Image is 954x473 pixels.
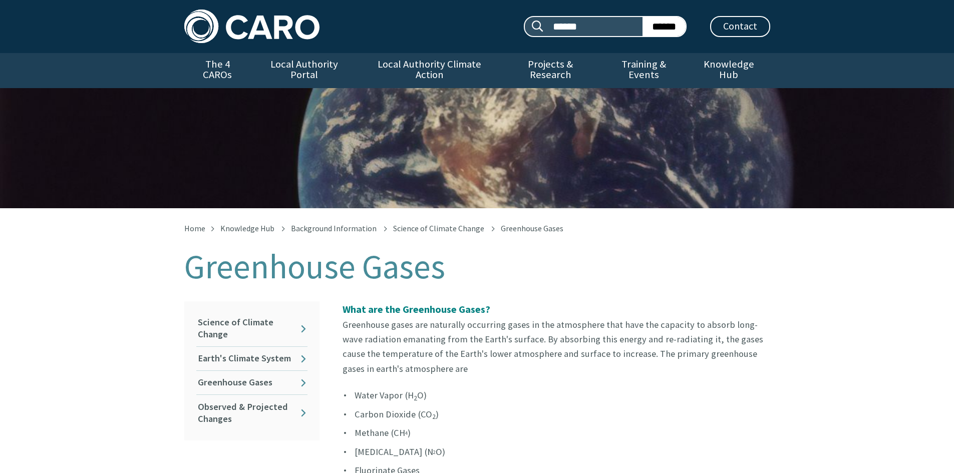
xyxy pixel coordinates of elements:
[432,412,436,421] sub: 2
[501,223,563,233] span: Greenhouse Gases
[196,395,307,430] a: Observed & Projected Changes
[343,388,770,403] li: Water Vapor (H O)
[405,430,408,437] sup: 4
[501,53,600,88] a: Projects & Research
[220,223,274,233] a: Knowledge Hub
[184,53,251,88] a: The 4 CAROs
[414,393,417,402] sub: 2
[196,371,307,394] a: Greenhouse Gases
[358,53,501,88] a: Local Authority Climate Action
[343,444,770,459] li: [MEDICAL_DATA] (N O)
[343,407,770,421] li: Carbon Dioxide (CO )
[251,53,358,88] a: Local Authority Portal
[688,53,770,88] a: Knowledge Hub
[184,248,770,285] h1: Greenhouse Gases
[710,16,770,37] a: Contact
[291,223,377,233] a: Background Information
[196,311,307,346] a: Science of Climate Change
[184,10,320,43] img: Caro logo
[343,301,770,376] p: Greenhouse gases are naturally occurring gases in the atmosphere that have the capacity to absorb...
[343,303,490,315] strong: What are the Greenhouse Gases?
[433,449,436,455] sup: 2
[196,347,307,370] a: Earth's Climate System
[184,223,205,233] a: Home
[343,426,770,440] li: Methane (CH )
[600,53,688,88] a: Training & Events
[393,223,484,233] a: Science of Climate Change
